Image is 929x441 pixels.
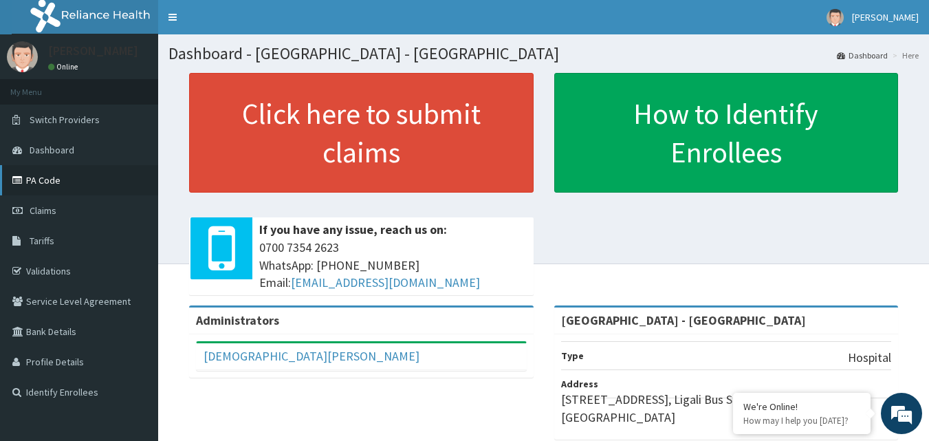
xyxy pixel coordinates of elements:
span: We're online! [80,133,190,272]
b: Administrators [196,312,279,328]
span: Tariffs [30,235,54,247]
div: Minimize live chat window [226,7,259,40]
p: [STREET_ADDRESS], Ligali Bus Stop. Ajegunle- [GEOGRAPHIC_DATA] [561,391,892,426]
img: User Image [827,9,844,26]
span: Claims [30,204,56,217]
strong: [GEOGRAPHIC_DATA] - [GEOGRAPHIC_DATA] [561,312,806,328]
span: Dashboard [30,144,74,156]
a: [DEMOGRAPHIC_DATA][PERSON_NAME] [204,348,419,364]
li: Here [889,50,919,61]
p: How may I help you today? [743,415,860,427]
a: Dashboard [837,50,888,61]
p: [PERSON_NAME] [48,45,138,57]
h1: Dashboard - [GEOGRAPHIC_DATA] - [GEOGRAPHIC_DATA] [168,45,919,63]
span: [PERSON_NAME] [852,11,919,23]
a: How to Identify Enrollees [554,73,899,193]
a: Online [48,62,81,72]
b: Type [561,349,584,362]
a: Click here to submit claims [189,73,534,193]
b: If you have any issue, reach us on: [259,222,447,237]
img: d_794563401_company_1708531726252_794563401 [25,69,56,103]
img: User Image [7,41,38,72]
div: Chat with us now [72,77,231,95]
div: We're Online! [743,400,860,413]
textarea: Type your message and hit 'Enter' [7,294,262,343]
a: [EMAIL_ADDRESS][DOMAIN_NAME] [291,275,480,290]
b: Address [561,378,598,390]
span: 0700 7354 2623 WhatsApp: [PHONE_NUMBER] Email: [259,239,527,292]
p: Hospital [848,349,891,367]
span: Switch Providers [30,114,100,126]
